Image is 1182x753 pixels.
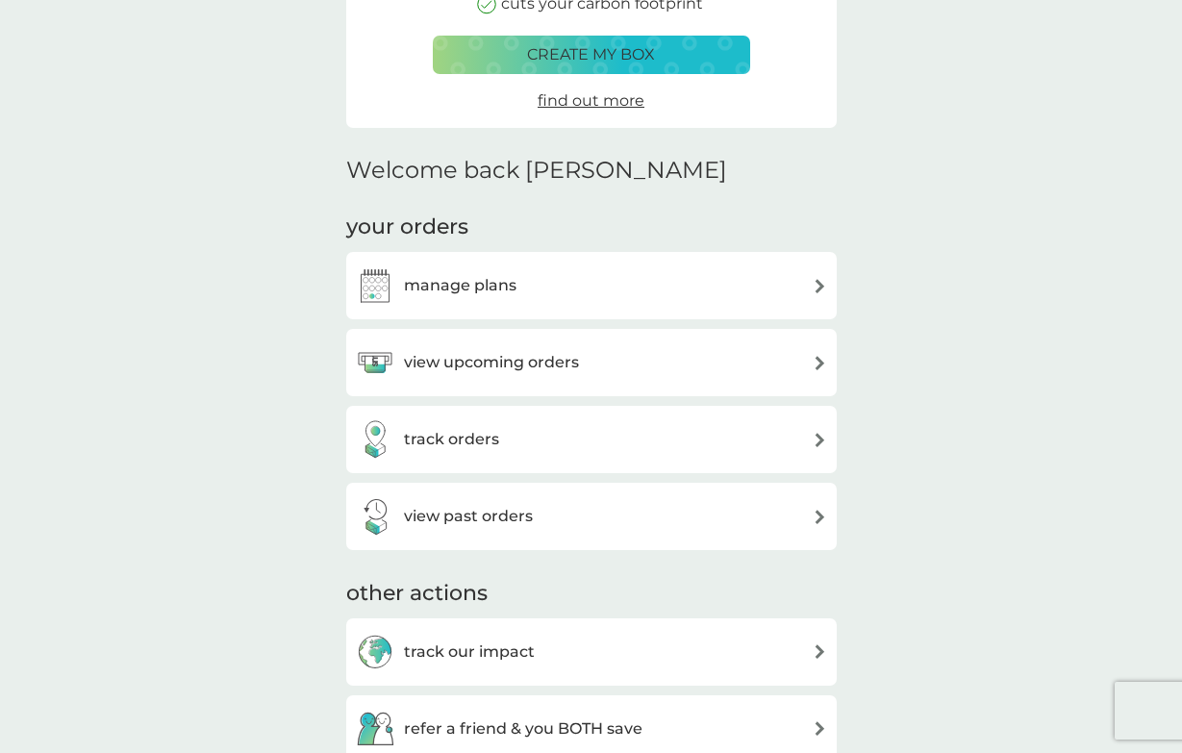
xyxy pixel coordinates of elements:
img: arrow right [813,721,827,736]
h3: track our impact [404,640,535,665]
img: arrow right [813,510,827,524]
img: arrow right [813,644,827,659]
h3: your orders [346,213,468,242]
p: create my box [527,42,655,67]
h3: view past orders [404,504,533,529]
h3: manage plans [404,273,516,298]
h2: Welcome back [PERSON_NAME] [346,157,727,185]
h3: view upcoming orders [404,350,579,375]
img: arrow right [813,279,827,293]
button: create my box [433,36,750,74]
h3: track orders [404,427,499,452]
img: arrow right [813,356,827,370]
h3: refer a friend & you BOTH save [404,716,642,741]
img: arrow right [813,433,827,447]
h3: other actions [346,579,488,609]
a: find out more [538,88,644,113]
span: find out more [538,91,644,110]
